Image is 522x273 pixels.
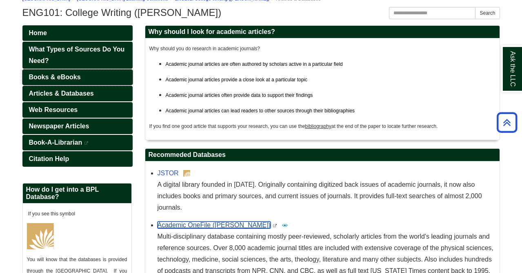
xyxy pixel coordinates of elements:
a: Home [22,25,133,41]
i: This link opens in a new window [84,141,89,145]
img: Peer Reviewed [282,222,288,228]
a: Citation Help [22,151,133,167]
a: What Types of Sources Do You Need? [22,42,133,69]
span: Academic journal articles provide a close look at a particular topic [166,77,308,83]
span: What Types of Sources Do You Need? [29,46,125,64]
span: If you see this symbol [27,211,76,217]
img: Boston Public Library Logo [27,223,54,249]
span: Why should you do research in academic journals? [149,46,260,51]
a: Academic OneFile ([PERSON_NAME]) [158,222,271,228]
i: This link opens in a new window [272,224,277,228]
span: Home [29,29,47,36]
div: A digital library founded in [DATE]. Originally containing digitized back issues of academic jour... [158,179,495,213]
h2: Recommeded Databases [145,149,500,161]
span: Academic journal articles often provide data to support their findings [166,92,313,98]
a: Newspaper Articles [22,119,133,134]
span: Books & eBooks [29,74,81,81]
span: Academic journal articles can lead readers to other sources through their bibliographies [166,108,355,114]
span: Citation Help [29,155,69,162]
span: Web Resources [29,106,78,113]
button: Search [475,7,500,19]
span: bibliography [305,123,331,129]
span: Articles & Databases [29,90,94,97]
a: Web Resources [22,102,133,118]
h1: ENG101: College Writing ([PERSON_NAME]) [22,7,500,18]
span: Book-A-Librarian [29,139,82,146]
a: JSTOR [158,170,179,177]
span: Newspaper Articles [29,123,89,130]
a: Book-A-Librarian [22,135,133,150]
span: If you find one good article that supports your research, you can use the at the end of the paper... [149,123,438,129]
h2: How do I get into a BPL Database? [23,183,131,204]
a: Back to Top [494,117,520,128]
a: Books & eBooks [22,69,133,85]
a: Articles & Databases [22,86,133,101]
img: Boston Public Library [183,170,190,177]
span: Academic journal articles are often authored by scholars active in a particular field [166,61,343,67]
h2: Why should I look for academic articles? [145,26,500,38]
